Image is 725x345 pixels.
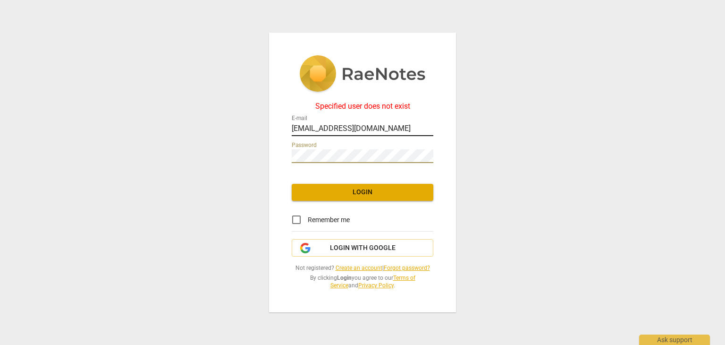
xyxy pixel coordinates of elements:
span: Login with Google [330,243,396,253]
a: Forgot password? [384,265,430,271]
div: Ask support [639,335,710,345]
a: Privacy Policy [358,282,394,289]
label: E-mail [292,115,307,121]
span: Remember me [308,215,350,225]
b: Login [337,275,352,281]
span: Not registered? | [292,264,433,272]
div: Specified user does not exist [292,102,433,111]
img: 5ac2273c67554f335776073100b6d88f.svg [299,55,426,94]
button: Login with Google [292,239,433,257]
span: By clicking you agree to our and . [292,274,433,290]
button: Login [292,184,433,201]
label: Password [292,142,317,148]
a: Terms of Service [330,275,415,289]
a: Create an account [336,265,382,271]
span: Login [299,188,426,197]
